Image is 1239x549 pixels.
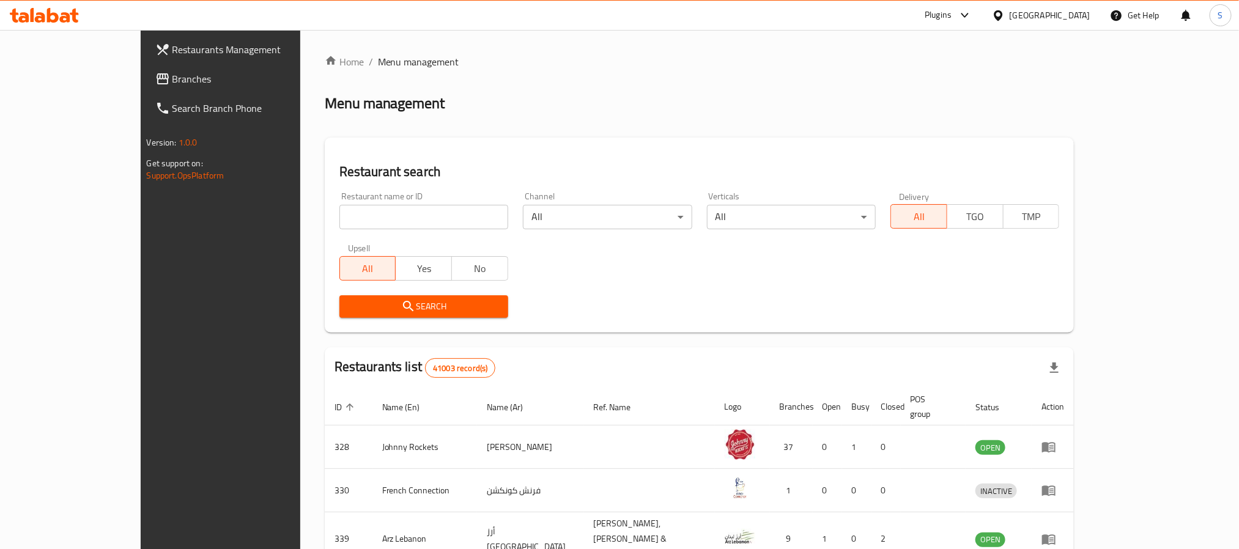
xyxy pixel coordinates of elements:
[451,256,508,281] button: No
[890,204,947,229] button: All
[339,205,508,229] input: Search for restaurant name or ID..
[477,469,583,512] td: فرنش كونكشن
[1040,353,1069,383] div: Export file
[146,35,347,64] a: Restaurants Management
[925,8,952,23] div: Plugins
[172,101,338,116] span: Search Branch Phone
[975,484,1017,498] span: INACTIVE
[842,388,871,426] th: Busy
[1041,532,1064,547] div: Menu
[813,426,842,469] td: 0
[335,400,358,415] span: ID
[715,388,770,426] th: Logo
[172,42,338,57] span: Restaurants Management
[871,469,901,512] td: 0
[457,260,503,278] span: No
[325,94,445,113] h2: Menu management
[947,204,1004,229] button: TGO
[975,440,1005,455] div: OPEN
[426,363,495,374] span: 41003 record(s)
[975,532,1005,547] span: OPEN
[975,400,1015,415] span: Status
[147,155,203,171] span: Get support on:
[725,429,755,460] img: Johnny Rockets
[172,72,338,86] span: Branches
[725,473,755,503] img: French Connection
[339,295,508,318] button: Search
[325,426,372,469] td: 328
[382,400,436,415] span: Name (En)
[349,299,498,314] span: Search
[871,388,901,426] th: Closed
[339,163,1060,181] h2: Restaurant search
[395,256,452,281] button: Yes
[1003,204,1060,229] button: TMP
[348,244,371,252] label: Upsell
[487,400,539,415] span: Name (Ar)
[146,94,347,123] a: Search Branch Phone
[325,469,372,512] td: 330
[523,205,692,229] div: All
[401,260,447,278] span: Yes
[1041,440,1064,454] div: Menu
[975,441,1005,455] span: OPEN
[813,388,842,426] th: Open
[425,358,495,378] div: Total records count
[339,256,396,281] button: All
[335,358,496,378] h2: Restaurants list
[147,134,177,150] span: Version:
[147,168,224,183] a: Support.OpsPlatform
[477,426,583,469] td: [PERSON_NAME]
[899,192,930,201] label: Delivery
[593,400,646,415] span: Ref. Name
[770,388,813,426] th: Branches
[179,134,198,150] span: 1.0.0
[952,208,999,226] span: TGO
[871,426,901,469] td: 0
[770,426,813,469] td: 37
[372,469,478,512] td: French Connection
[770,469,813,512] td: 1
[1010,9,1090,22] div: [GEOGRAPHIC_DATA]
[896,208,942,226] span: All
[911,392,952,421] span: POS group
[372,426,478,469] td: Johnny Rockets
[1008,208,1055,226] span: TMP
[345,260,391,278] span: All
[1032,388,1074,426] th: Action
[1041,483,1064,498] div: Menu
[369,54,373,69] li: /
[707,205,876,229] div: All
[813,469,842,512] td: 0
[378,54,459,69] span: Menu management
[146,64,347,94] a: Branches
[325,54,1074,69] nav: breadcrumb
[842,469,871,512] td: 0
[842,426,871,469] td: 1
[1218,9,1223,22] span: S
